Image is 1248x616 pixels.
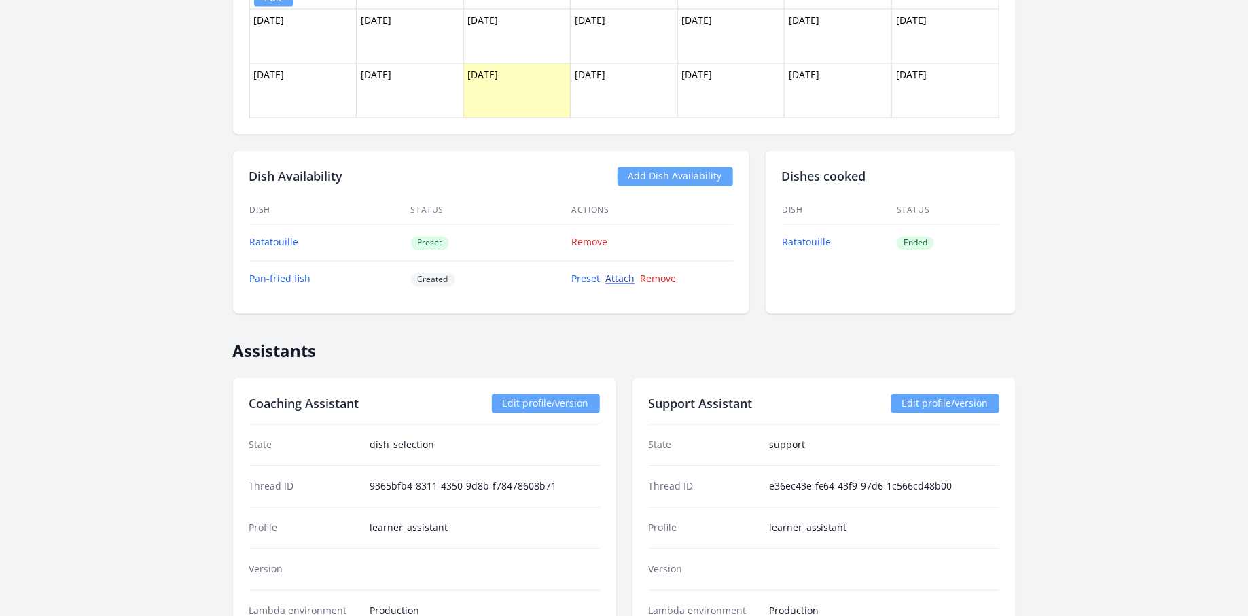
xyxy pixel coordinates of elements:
[641,273,677,286] a: Remove
[249,167,343,186] h2: Dish Availability
[769,521,999,535] dd: learner_assistant
[463,9,571,63] td: [DATE]
[677,9,785,63] td: [DATE]
[785,9,892,63] td: [DATE]
[410,197,571,225] th: Status
[370,480,600,494] dd: 9365bfb4-8311-4350-9d8b-f78478608b71
[571,197,733,225] th: Actions
[785,63,892,118] td: [DATE]
[492,394,600,413] a: Edit profile/version
[782,167,999,186] h2: Dishes cooked
[572,236,608,249] a: Remove
[606,273,635,286] a: Attach
[677,63,785,118] td: [DATE]
[649,439,758,452] dt: State
[891,9,999,63] td: [DATE]
[769,480,999,494] dd: e36ec43e-fe64-43f9-97d6-1c566cd48b00
[463,63,571,118] td: [DATE]
[249,480,359,494] dt: Thread ID
[891,63,999,118] td: [DATE]
[896,197,999,225] th: Status
[769,439,999,452] dd: support
[249,439,359,452] dt: State
[891,394,999,413] a: Edit profile/version
[249,63,357,118] td: [DATE]
[249,197,410,225] th: Dish
[357,63,464,118] td: [DATE]
[649,521,758,535] dt: Profile
[250,236,299,249] a: Ratatouille
[357,9,464,63] td: [DATE]
[250,273,311,286] a: Pan-fried fish
[411,273,455,287] span: Created
[572,273,601,286] a: Preset
[783,236,832,249] a: Ratatouille
[649,394,753,413] h2: Support Assistant
[782,197,897,225] th: Dish
[411,237,449,250] span: Preset
[897,237,934,250] span: Ended
[233,330,1016,362] h2: Assistants
[370,439,600,452] dd: dish_selection
[249,521,359,535] dt: Profile
[618,167,733,186] a: Add Dish Availability
[571,63,678,118] td: [DATE]
[649,563,758,577] dt: Version
[370,521,600,535] dd: learner_assistant
[571,9,678,63] td: [DATE]
[249,563,359,577] dt: Version
[249,9,357,63] td: [DATE]
[649,480,758,494] dt: Thread ID
[249,394,359,413] h2: Coaching Assistant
